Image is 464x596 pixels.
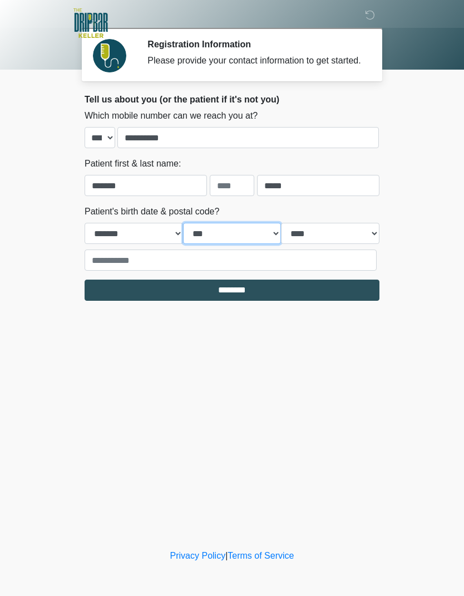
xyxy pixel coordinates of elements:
[85,205,219,218] label: Patient's birth date & postal code?
[85,157,181,170] label: Patient first & last name:
[93,39,126,72] img: Agent Avatar
[225,551,228,560] a: |
[228,551,294,560] a: Terms of Service
[85,109,258,123] label: Which mobile number can we reach you at?
[170,551,226,560] a: Privacy Policy
[85,94,379,105] h2: Tell us about you (or the patient if it's not you)
[73,8,108,38] img: The DRIPBaR - Keller Logo
[147,54,363,67] div: Please provide your contact information to get started.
